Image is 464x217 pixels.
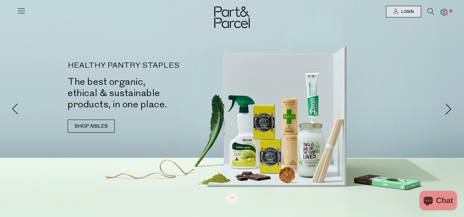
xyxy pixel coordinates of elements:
a: 0 [441,9,447,15]
a: Login [386,6,421,17]
a: SHOP AISLES [68,120,115,133]
inbox-online-store-chat: Shopify online store chat [418,191,459,212]
img: Part&Parcel [214,6,250,28]
h2: The best organic, ethical & sustainable products, in one place. [68,76,242,110]
span: Login [400,9,414,15]
span: 0 [448,8,454,14]
p: HEALTHY PANTRY STAPLES [68,62,242,70]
